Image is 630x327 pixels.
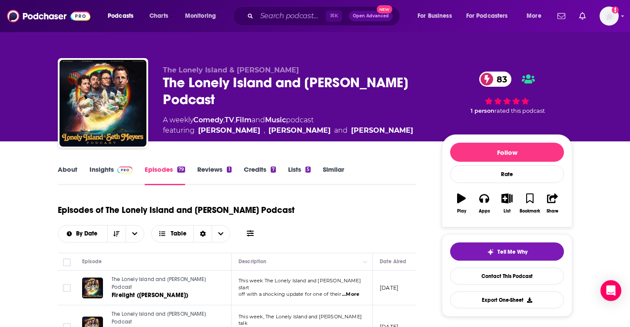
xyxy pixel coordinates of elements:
button: open menu [521,9,552,23]
a: Akiva Schaffer [198,125,260,136]
img: tell me why sparkle [487,249,494,255]
div: Play [457,209,466,214]
div: 1 [227,167,231,173]
h1: Episodes of The Lonely Island and [PERSON_NAME] Podcast [58,205,295,216]
button: open menu [179,9,227,23]
button: open menu [58,231,107,237]
button: open menu [102,9,145,23]
a: TV [225,116,234,124]
div: 7 [271,167,276,173]
span: By Date [76,231,100,237]
img: User Profile [600,7,619,26]
a: InsightsPodchaser Pro [90,165,133,185]
div: Apps [479,209,490,214]
a: Charts [144,9,173,23]
span: Table [171,231,186,237]
h2: Choose List sort [58,225,144,242]
span: , [234,116,235,124]
a: Music [265,116,286,124]
input: Search podcasts, credits, & more... [257,9,326,23]
div: Search podcasts, credits, & more... [241,6,408,26]
span: For Podcasters [466,10,508,22]
button: Play [450,188,473,219]
div: Rate [450,165,564,183]
span: , [264,125,265,136]
div: A weekly podcast [163,115,413,136]
div: Open Intercom Messenger [600,280,621,301]
button: Share [541,188,564,219]
span: 1 person [471,108,494,114]
span: and [252,116,265,124]
button: Export One-Sheet [450,291,564,308]
a: Firelight ([PERSON_NAME]) [112,291,216,300]
span: For Business [418,10,452,22]
span: This week The Lonely Island and [PERSON_NAME] start [239,278,361,291]
div: 79 [177,167,185,173]
div: 83 1 personrated this podcast [442,66,572,120]
button: Bookmark [518,188,541,219]
span: Tell Me Why [497,249,527,255]
img: Podchaser Pro [117,167,133,173]
button: open menu [411,9,463,23]
div: Sort Direction [193,226,212,242]
a: Jorma Taccone [269,125,331,136]
button: tell me why sparkleTell Me Why [450,242,564,261]
span: off with a shocking update for one of their [239,291,341,297]
span: ...More [342,291,359,298]
a: Film [235,116,252,124]
span: The Lonely Island & [PERSON_NAME] [163,66,299,74]
a: Credits7 [244,165,276,185]
span: rated this podcast [494,108,545,114]
button: Show profile menu [600,7,619,26]
a: Episodes79 [145,165,185,185]
button: Sort Direction [107,226,126,242]
a: The Lonely Island and [PERSON_NAME] Podcast [112,311,216,326]
button: Choose View [151,225,231,242]
div: Date Aired [380,256,406,267]
a: Comedy [193,116,223,124]
span: ⌘ K [326,10,342,22]
button: Apps [473,188,495,219]
a: Show notifications dropdown [576,9,589,23]
span: The Lonely Island and [PERSON_NAME] Podcast [112,311,206,325]
img: The Lonely Island and Seth Meyers Podcast [60,60,146,147]
span: Monitoring [185,10,216,22]
p: [DATE] [380,284,398,291]
a: 83 [479,72,511,87]
button: Follow [450,143,564,162]
span: Firelight ([PERSON_NAME]) [112,291,188,299]
span: New [377,5,392,13]
span: Podcasts [108,10,133,22]
div: Share [547,209,558,214]
div: 5 [305,167,311,173]
img: Podchaser - Follow, Share and Rate Podcasts [7,8,90,24]
button: List [496,188,518,219]
span: featuring [163,125,413,136]
span: Toggle select row [63,284,71,292]
a: Contact This Podcast [450,268,564,284]
span: More [527,10,541,22]
div: Description [239,256,266,267]
span: The Lonely Island and [PERSON_NAME] Podcast [112,276,206,290]
button: open menu [461,9,521,23]
span: and [334,125,348,136]
a: The Lonely Island and [PERSON_NAME] Podcast [112,276,216,291]
a: Andy Samberg [351,125,413,136]
span: Logged in as jackiemayer [600,7,619,26]
span: This week, The Lonely Island and [PERSON_NAME] talk [239,314,362,327]
a: Reviews1 [197,165,231,185]
span: Charts [149,10,168,22]
span: 83 [488,72,511,87]
a: About [58,165,77,185]
div: List [504,209,511,214]
button: Column Actions [360,257,371,267]
a: Similar [323,165,344,185]
a: Show notifications dropdown [554,9,569,23]
div: Episode [82,256,102,267]
button: open menu [126,226,144,242]
span: , [223,116,225,124]
a: Lists5 [288,165,311,185]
